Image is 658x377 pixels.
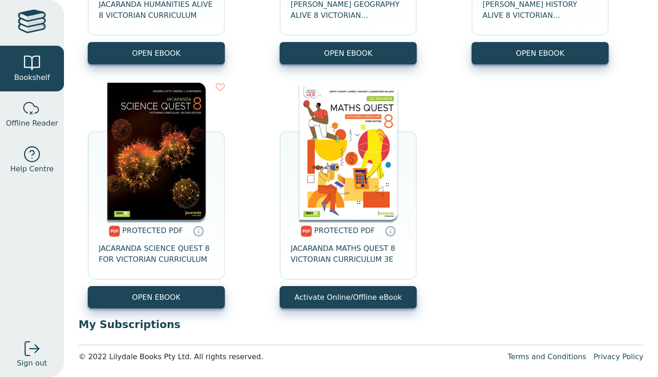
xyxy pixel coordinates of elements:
[508,352,586,361] a: Terms and Conditions
[193,225,204,236] a: Protected PDFs cannot be printed, copied or shared. They can be accessed online through Education...
[299,83,398,220] img: 8d785318-ed67-46da-8c3e-fa495969716c.png
[314,226,375,235] span: PROTECTED PDF
[280,42,417,64] a: OPEN EBOOK
[122,226,183,235] span: PROTECTED PDF
[14,72,50,83] span: Bookshelf
[472,42,609,64] a: OPEN EBOOK
[17,358,47,369] span: Sign out
[109,226,120,237] img: pdf.svg
[88,286,225,308] a: OPEN EBOOK
[107,83,206,220] img: dbba891a-ba0d-41b4-af58-7d33e745be69.jpg
[385,225,396,236] a: Protected PDFs cannot be printed, copied or shared. They can be accessed online through Education...
[10,164,53,175] span: Help Centre
[594,352,643,361] a: Privacy Policy
[291,243,406,265] span: JACARANDA MATHS QUEST 8 VICTORIAN CURRICULUM 3E
[6,118,58,129] span: Offline Reader
[99,243,214,265] span: JACARANDA SCIENCE QUEST 8 FOR VICTORIAN CURRICULUM
[280,286,417,308] button: Activate Online/Offline eBook
[79,351,500,362] div: © 2022 Lilydale Books Pty Ltd. All rights reserved.
[301,226,312,237] img: pdf.svg
[88,42,225,64] a: OPEN EBOOK
[79,318,643,331] p: My Subscriptions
